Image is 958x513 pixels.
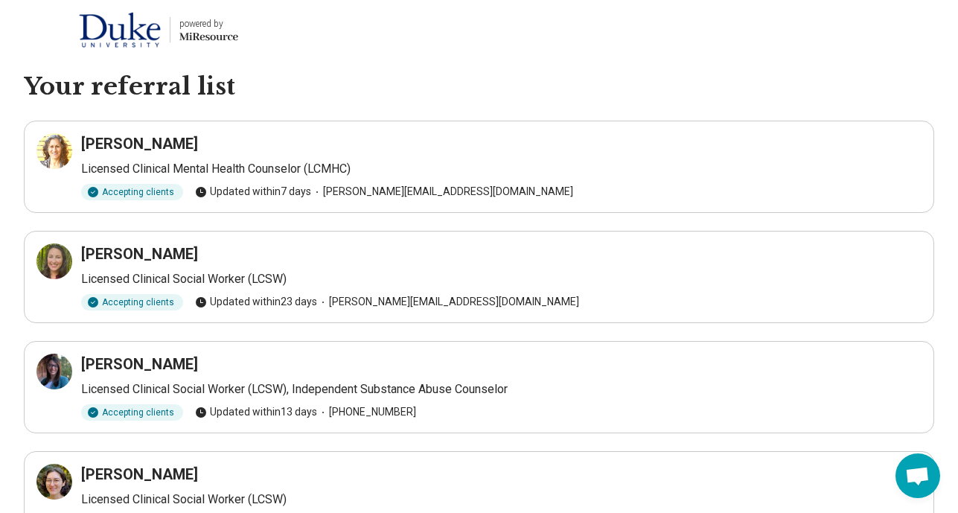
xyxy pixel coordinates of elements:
div: powered by [179,17,238,31]
a: Duke Universitypowered by [24,12,238,48]
h3: [PERSON_NAME] [81,464,198,485]
span: [PERSON_NAME][EMAIL_ADDRESS][DOMAIN_NAME] [311,184,573,200]
p: Licensed Clinical Social Worker (LCSW) [81,491,922,509]
div: Accepting clients [81,294,183,310]
h3: [PERSON_NAME] [81,133,198,154]
div: Accepting clients [81,404,183,421]
h1: Your referral list [24,71,934,103]
span: [PHONE_NUMBER] [317,404,416,420]
p: Licensed Clinical Social Worker (LCSW) [81,270,922,288]
span: [PERSON_NAME][EMAIL_ADDRESS][DOMAIN_NAME] [317,294,579,310]
p: Licensed Clinical Social Worker (LCSW), Independent Substance Abuse Counselor [81,380,922,398]
div: Accepting clients [81,184,183,200]
div: Open chat [895,453,940,498]
span: Updated within 23 days [195,294,317,310]
span: Updated within 7 days [195,184,311,200]
img: Duke University [79,12,161,48]
p: Licensed Clinical Mental Health Counselor (LCMHC) [81,160,922,178]
h3: [PERSON_NAME] [81,354,198,375]
span: Updated within 13 days [195,404,317,420]
h3: [PERSON_NAME] [81,243,198,264]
